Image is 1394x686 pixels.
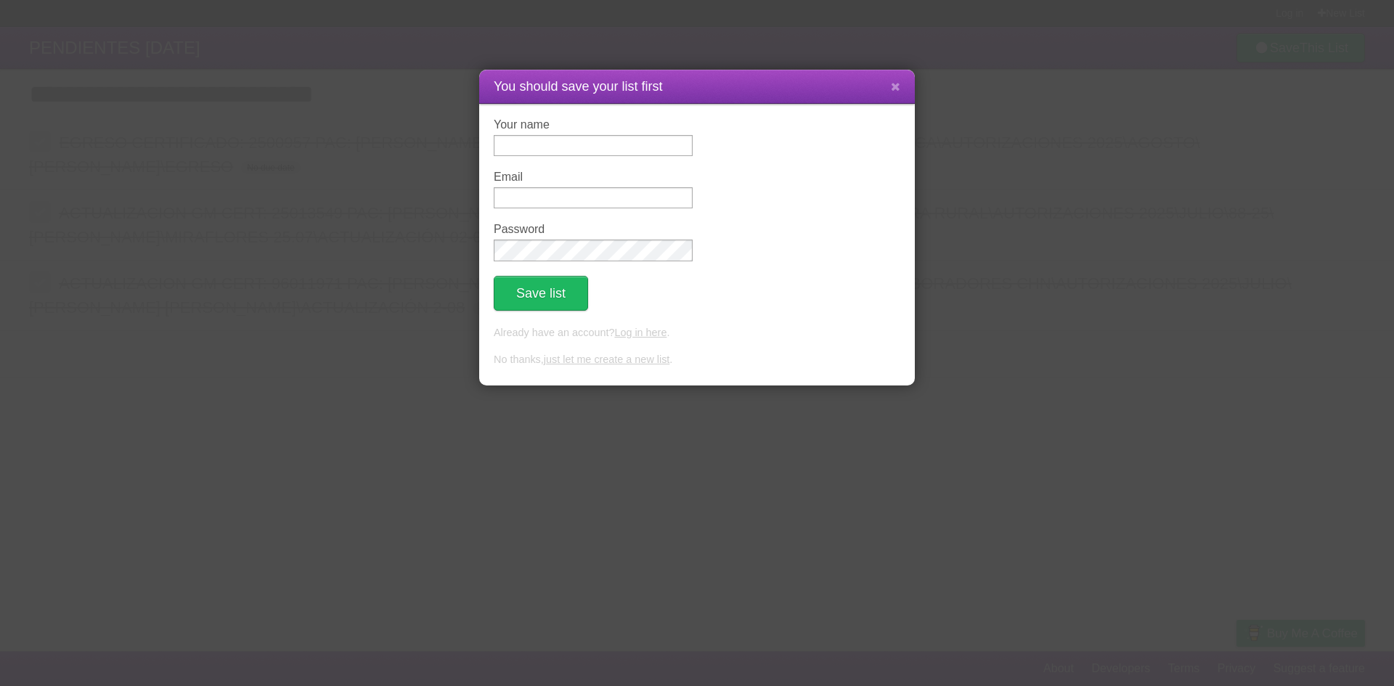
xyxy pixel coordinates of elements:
button: Save list [494,276,588,311]
p: No thanks, . [494,352,900,368]
a: just let me create a new list [544,354,670,365]
p: Already have an account? . [494,325,900,341]
a: Log in here [614,327,667,338]
label: Password [494,223,693,236]
label: Your name [494,118,693,131]
label: Email [494,171,693,184]
h1: You should save your list first [494,77,900,97]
